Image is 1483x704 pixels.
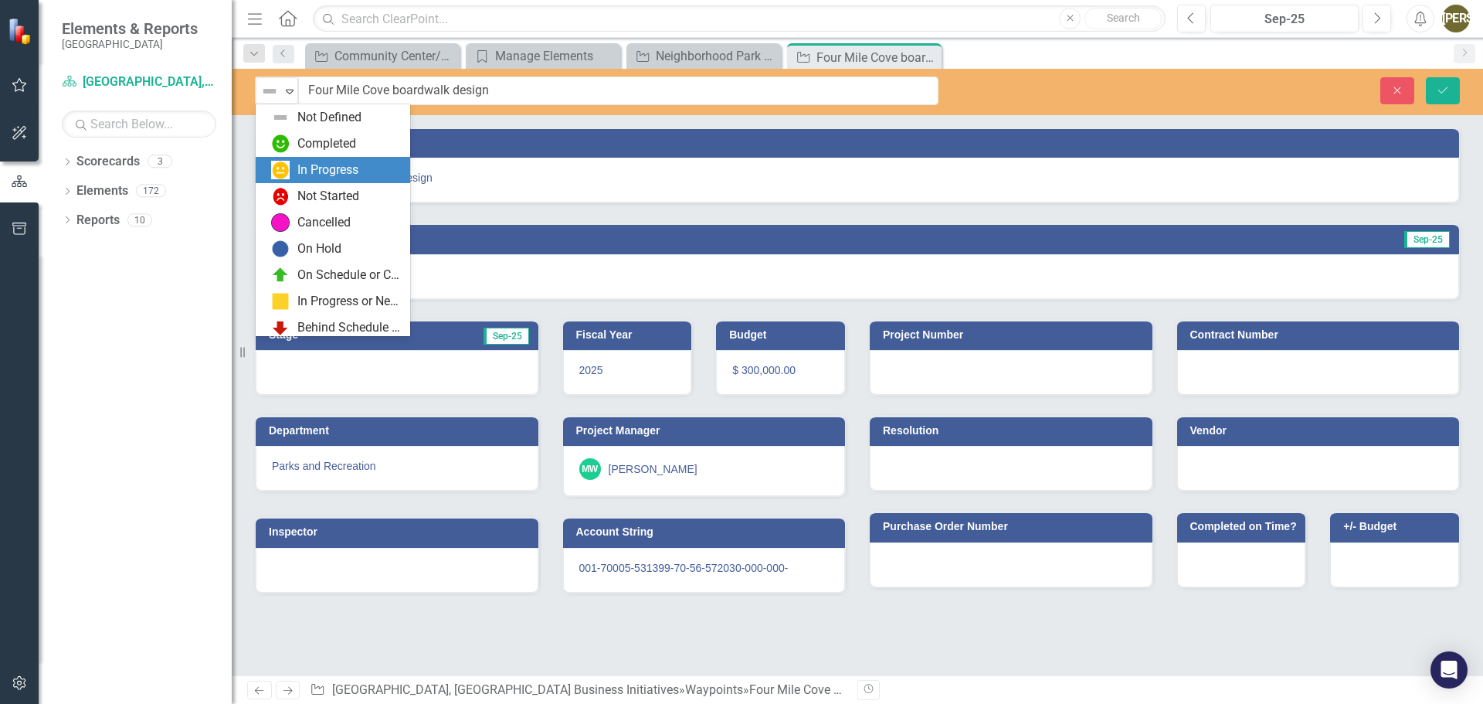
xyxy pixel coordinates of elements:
h3: Account String [576,526,838,538]
button: Sep-25 [1210,5,1359,32]
div: 10 [127,213,152,226]
img: In Progress [271,161,290,179]
h3: Contract Number [1190,329,1452,341]
img: On Schedule or Complete [271,266,290,284]
a: [GEOGRAPHIC_DATA], [GEOGRAPHIC_DATA] Business Initiatives [62,73,216,91]
input: This field is required [298,77,938,105]
div: Not Defined [297,109,361,127]
div: Four Mile Cove boardwalk design [749,682,930,697]
span: Elements & Reports [62,19,198,38]
div: [PERSON_NAME] [609,461,697,477]
h3: Fiscal Year [576,329,684,341]
img: ClearPoint Strategy [8,18,35,45]
div: In Progress [297,162,358,179]
a: Elements [76,182,128,200]
div: Four Mile Cove boardwalk design [816,48,938,67]
div: 3 [148,155,172,168]
a: Community Center/Resiliency Hub [309,46,456,66]
div: Behind Schedule or Not Started [297,319,401,337]
h3: Project Manager [576,425,838,437]
div: 172 [136,185,166,198]
button: [PERSON_NAME] [1442,5,1470,32]
img: Cancelled [271,213,290,232]
h3: +/- Budget [1343,521,1451,532]
div: MW [579,458,601,480]
img: In Progress or Needs Work [271,292,290,311]
img: Not Defined [260,82,279,100]
div: » » [310,682,846,699]
div: Completed [297,135,356,153]
div: In Progress or Needs Work [297,293,401,311]
a: [GEOGRAPHIC_DATA], [GEOGRAPHIC_DATA] Business Initiatives [332,682,679,697]
a: Scorecards [76,153,140,171]
input: Search Below... [62,111,216,138]
h3: Budget [729,329,837,341]
h3: Project Number [883,329,1145,341]
span: Parks and Recreation [272,460,376,472]
a: Neighborhood Park @ [STREET_ADDRESS] [630,46,777,66]
small: [GEOGRAPHIC_DATA] [62,38,198,50]
a: Reports [76,212,120,230]
h3: Department [269,425,531,437]
span: 001-70005-531399-70-56-572030-000-000- [579,562,789,574]
input: Search ClearPoint... [313,5,1166,32]
div: Manage Elements [495,46,616,66]
div: Cancelled [297,214,351,232]
img: Behind Schedule or Not Started [271,318,290,337]
h3: Vendor [1190,425,1452,437]
img: On Hold [271,240,290,258]
div: Open Intercom Messenger [1430,651,1468,689]
div: Community Center/Resiliency Hub [334,46,456,66]
img: Not Started [271,187,290,206]
div: On Schedule or Complete [297,267,401,284]
h3: Analysis [269,233,843,244]
img: Not Defined [271,108,290,127]
h3: Name [269,137,1451,148]
h3: Resolution [883,425,1145,437]
h3: Inspector [269,526,531,538]
div: On Hold [297,240,341,258]
div: Neighborhood Park @ [STREET_ADDRESS] [656,46,777,66]
h3: Purchase Order Number [883,521,1145,532]
div: Sep-25 [1216,10,1353,29]
a: Waypoints [685,682,743,697]
img: Completed [271,134,290,153]
div: Not Started [297,188,359,206]
span: Search [1107,12,1140,24]
span: Sep-25 [484,328,529,345]
span: Four Mile Cove boardwalk design [272,170,1443,185]
h3: Completed on Time? [1190,521,1298,532]
button: Search [1084,8,1162,29]
span: $ 300,000.00 [732,364,796,376]
span: Sep-25 [1404,231,1450,248]
a: Manage Elements [470,46,616,66]
span: 2025 [579,364,603,376]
